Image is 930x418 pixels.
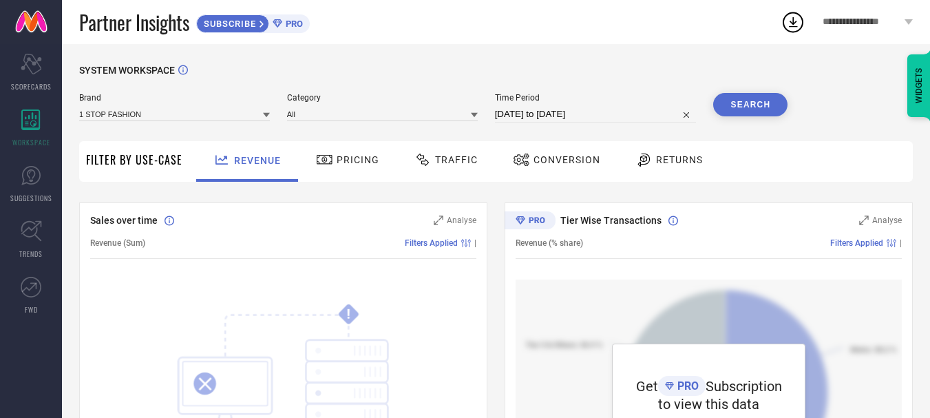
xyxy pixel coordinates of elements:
[713,93,788,116] button: Search
[197,19,260,29] span: SUBSCRIBE
[636,378,658,395] span: Get
[900,238,902,248] span: |
[196,11,310,33] a: SUBSCRIBEPRO
[447,216,476,225] span: Analyse
[19,249,43,259] span: TRENDS
[79,8,189,36] span: Partner Insights
[495,93,697,103] span: Time Period
[495,106,697,123] input: Select time period
[658,396,759,412] span: to view this data
[86,151,182,168] span: Filter By Use-Case
[287,93,478,103] span: Category
[656,154,703,165] span: Returns
[11,81,52,92] span: SCORECARDS
[405,238,458,248] span: Filters Applied
[337,154,379,165] span: Pricing
[830,238,883,248] span: Filters Applied
[79,65,175,76] span: SYSTEM WORKSPACE
[560,215,662,226] span: Tier Wise Transactions
[781,10,805,34] div: Open download list
[347,306,350,322] tspan: !
[12,137,50,147] span: WORKSPACE
[234,155,281,166] span: Revenue
[435,154,478,165] span: Traffic
[282,19,303,29] span: PRO
[90,238,145,248] span: Revenue (Sum)
[674,379,699,393] span: PRO
[474,238,476,248] span: |
[706,378,782,395] span: Subscription
[859,216,869,225] svg: Zoom
[10,193,52,203] span: SUGGESTIONS
[872,216,902,225] span: Analyse
[25,304,38,315] span: FWD
[505,211,556,232] div: Premium
[516,238,583,248] span: Revenue (% share)
[79,93,270,103] span: Brand
[533,154,600,165] span: Conversion
[434,216,443,225] svg: Zoom
[90,215,158,226] span: Sales over time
